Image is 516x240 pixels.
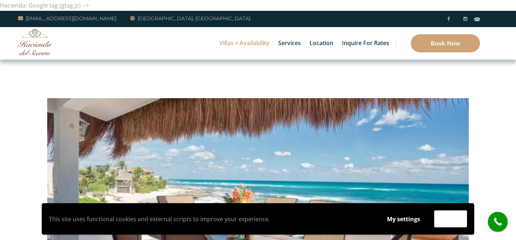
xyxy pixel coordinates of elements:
[488,212,508,232] a: call
[434,210,467,227] button: Accept
[130,14,250,23] a: [GEOGRAPHIC_DATA], [GEOGRAPHIC_DATA]
[474,17,480,21] img: Tripadvisor_logomark.svg
[49,214,373,224] p: This site uses functional cookies and external scripts to improve your experience.
[18,14,116,23] a: [EMAIL_ADDRESS][DOMAIN_NAME]
[411,34,480,52] a: Book Now
[275,27,304,60] a: Services
[338,27,393,60] a: Inquire for Rates
[380,211,427,227] button: My settings
[490,214,506,230] i: call
[216,27,273,60] a: Villas + Availability
[18,29,52,55] img: Awesome Logo
[306,27,337,60] a: Location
